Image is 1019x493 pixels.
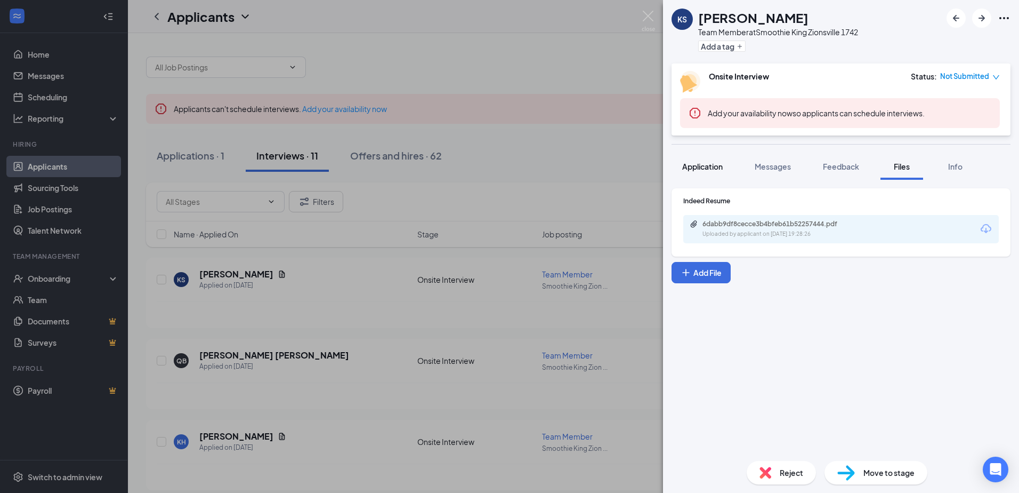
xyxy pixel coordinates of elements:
span: so applicants can schedule interviews. [708,108,925,118]
a: Paperclip6dabb9df8cecce3b4bfeb61b52257444.pdfUploaded by applicant on [DATE] 19:28:26 [690,220,862,238]
span: Feedback [823,162,859,171]
span: Info [948,162,963,171]
div: Uploaded by applicant on [DATE] 19:28:26 [702,230,862,238]
div: Team Member at Smoothie King Zionsville 1742 [698,27,858,37]
div: KS [677,14,687,25]
span: Application [682,162,723,171]
b: Onsite Interview [709,71,769,81]
svg: ArrowLeftNew [950,12,963,25]
svg: Ellipses [998,12,1010,25]
button: PlusAdd a tag [698,41,746,52]
span: down [992,74,1000,81]
span: Files [894,162,910,171]
div: Status : [911,71,937,82]
svg: Download [980,222,992,235]
span: Move to stage [863,467,915,479]
button: ArrowLeftNew [947,9,966,28]
button: Add your availability now [708,108,792,118]
span: Reject [780,467,803,479]
button: ArrowRight [972,9,991,28]
svg: Plus [681,267,691,278]
span: Not Submitted [940,71,989,82]
svg: Error [689,107,701,120]
h1: [PERSON_NAME] [698,9,808,27]
div: Indeed Resume [683,196,999,205]
div: Open Intercom Messenger [983,457,1008,482]
button: Add FilePlus [672,262,731,283]
svg: Paperclip [690,220,698,228]
div: 6dabb9df8cecce3b4bfeb61b52257444.pdf [702,220,852,228]
svg: Plus [737,43,743,50]
svg: ArrowRight [975,12,988,25]
span: Messages [755,162,791,171]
